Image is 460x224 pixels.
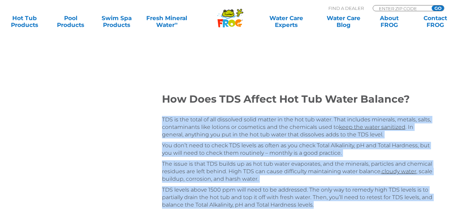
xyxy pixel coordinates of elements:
[372,15,407,28] a: AboutFROG
[326,15,361,28] a: Water CareBlog
[162,116,435,138] p: TDS is the total of all dissolved solid matter in the hot tub water. That includes minerals, meta...
[382,168,416,175] a: cloudy water
[417,15,453,28] a: ContactFROG
[162,186,435,209] p: TDS levels above 1500 ppm will need to be addressed. The only way to remedy high TDS levels is to...
[162,93,435,105] h1: How Does TDS Affect Hot Tub Water Balance?
[145,15,189,28] a: Fresh MineralWater∞
[7,15,43,28] a: Hot TubProducts
[162,142,435,157] p: You don’t need to check TDS levels as often as you check Total Alkalinity, pH and Total Hardness,...
[378,5,424,11] input: Zip Code Form
[339,124,405,130] a: keep the water sanitized
[162,160,435,183] p: The issue is that TDS builds up as hot tub water evaporates, and the minerals, particles and chem...
[257,15,315,28] a: Water CareExperts
[53,15,89,28] a: PoolProducts
[175,21,178,26] sup: ∞
[432,5,444,11] input: GO
[328,5,364,11] p: Find A Dealer
[99,15,134,28] a: Swim SpaProducts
